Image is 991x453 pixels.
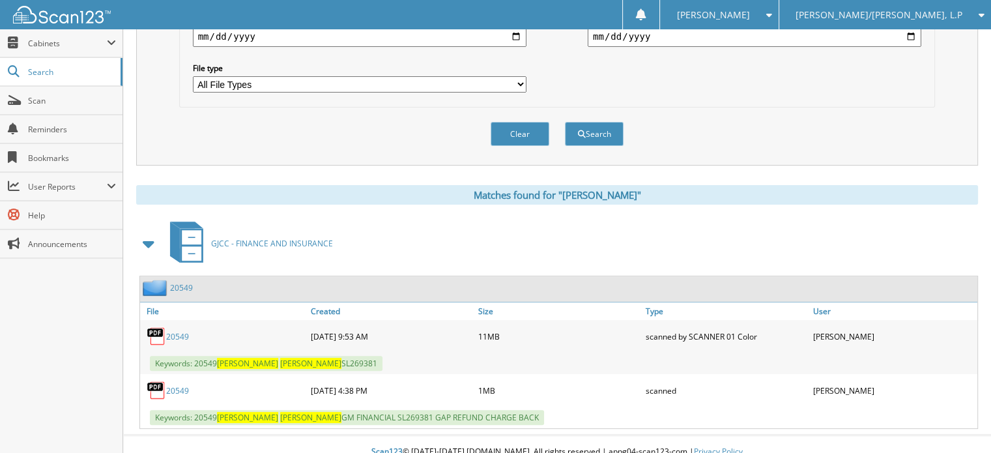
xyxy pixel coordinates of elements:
label: File type [193,63,526,74]
span: Keywords: 20549 GM FINANCIAL SL269381 GAP REFUND CHARGE BACK [150,410,544,425]
button: Search [565,122,624,146]
img: scan123-logo-white.svg [13,6,111,23]
button: Clear [491,122,549,146]
img: PDF.png [147,327,166,346]
span: [PERSON_NAME]/[PERSON_NAME], L.P [796,11,962,19]
div: [DATE] 9:53 AM [308,323,475,349]
span: Cabinets [28,38,107,49]
span: Scan [28,95,116,106]
a: 20549 [166,331,189,342]
span: Search [28,66,114,78]
a: Created [308,302,475,320]
a: User [810,302,977,320]
div: [PERSON_NAME] [810,377,977,403]
span: Reminders [28,124,116,135]
input: start [193,26,526,47]
span: [PERSON_NAME] [676,11,749,19]
div: Matches found for "[PERSON_NAME]" [136,185,978,205]
div: scanned by SCANNER 01 Color [642,323,810,349]
span: Announcements [28,239,116,250]
a: File [140,302,308,320]
span: [PERSON_NAME] [217,358,278,369]
div: scanned [642,377,810,403]
a: GJCC - FINANCE AND INSURANCE [162,218,333,269]
span: [PERSON_NAME] [217,412,278,423]
span: GJCC - FINANCE AND INSURANCE [211,238,333,249]
div: 1MB [475,377,642,403]
div: [DATE] 4:38 PM [308,377,475,403]
span: Help [28,210,116,221]
a: Size [475,302,642,320]
span: User Reports [28,181,107,192]
a: Type [642,302,810,320]
span: Keywords: 20549 SL269381 [150,356,382,371]
a: 20549 [170,282,193,293]
span: [PERSON_NAME] [280,358,341,369]
img: PDF.png [147,381,166,400]
div: [PERSON_NAME] [810,323,977,349]
div: 11MB [475,323,642,349]
img: folder2.png [143,280,170,296]
span: [PERSON_NAME] [280,412,341,423]
iframe: Chat Widget [926,390,991,453]
a: 20549 [166,385,189,396]
span: Bookmarks [28,153,116,164]
input: end [588,26,921,47]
